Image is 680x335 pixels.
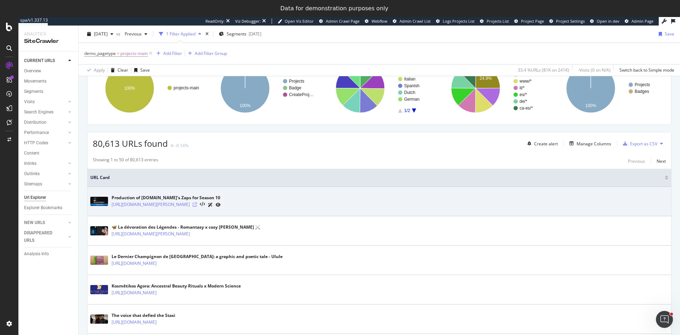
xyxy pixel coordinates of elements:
div: Performance [24,129,49,136]
div: DISAPPEARED URLS [24,229,60,244]
text: 100% [585,103,596,108]
div: Next [657,158,666,164]
a: [URL][DOMAIN_NAME] [112,260,157,267]
button: Segments[DATE] [216,28,264,40]
a: URL Inspection [216,201,221,208]
div: Save [665,31,674,37]
a: Projects List [480,18,509,24]
button: Previous [122,28,150,40]
div: Apply [94,67,105,73]
a: Open in dev [590,18,619,24]
div: CURRENT URLS [24,57,55,65]
text: Projects [635,82,650,87]
button: Add Filter Group [185,49,227,58]
a: Movements [24,78,73,85]
div: HTTP Codes [24,139,48,147]
button: Apply [84,65,105,76]
text: Dutch [404,90,415,95]
span: vs [116,31,122,37]
span: Project Settings [556,18,585,24]
a: Url Explorer [24,194,73,201]
div: Production of [DOMAIN_NAME]’s Zaps for Season 10 [112,195,221,201]
div: 33.4 % URLs ( 81K on 241K ) [518,67,569,73]
div: Add Filter [163,50,182,56]
a: Open Viz Editor [278,18,314,24]
span: Open Viz Editor [285,18,314,24]
div: Analytics [24,31,73,37]
a: HTTP Codes [24,139,66,147]
a: Distribution [24,119,66,126]
a: [URL][DOMAIN_NAME][PERSON_NAME] [112,230,190,238]
a: Segments [24,88,73,95]
div: Manage Columns [577,141,611,147]
text: Badge [289,85,301,90]
a: Outlinks [24,170,66,178]
span: Admin Crawl Page [326,18,359,24]
button: Create alert [525,138,558,149]
div: Previous [628,158,645,164]
span: Admin Crawl List [399,18,431,24]
div: Le Dernier Champignon de [GEOGRAPHIC_DATA]: a graphic and poetic tale - Ulule [112,253,283,260]
a: Project Settings [549,18,585,24]
div: Segments [24,88,43,95]
span: Project Page [521,18,544,24]
a: Admin Crawl List [393,18,431,24]
div: 🦋 La dévoration des Légendes - Romantasy x cosy [PERSON_NAME] ⚔️ [112,224,260,230]
text: Italian [404,77,415,82]
span: URL Card [90,174,663,181]
div: times [204,30,210,38]
div: spa/v1.337.13 [18,17,48,23]
span: 80,613 URLs found [93,138,168,149]
a: CURRENT URLS [24,57,66,65]
div: Inlinks [24,160,36,167]
a: Webflow [365,18,387,24]
button: Save [656,28,674,40]
div: -0.14% [175,143,188,149]
div: Kosmētikos Agora: Ancestral Beauty Rituals x Modern Science [112,283,241,289]
span: demo_pagetype [84,50,116,56]
a: spa/v1.337.13 [18,17,48,26]
text: Spanish [404,83,419,88]
a: Visits [24,98,66,106]
span: Projects List [487,18,509,24]
span: Previous [122,31,142,37]
div: ReadOnly: [205,18,225,24]
button: Next [657,157,666,165]
text: projects-main [174,85,199,90]
div: SiteCrawler [24,37,73,45]
text: 24.9% [480,76,492,81]
div: Search Engines [24,108,53,116]
img: main image [90,285,108,294]
div: Create alert [534,141,558,147]
span: Admin Page [631,18,653,24]
text: ca-es/* [520,106,533,111]
span: Webflow [372,18,387,24]
img: main image [90,197,108,206]
span: = [117,50,119,56]
div: Visits [24,98,35,106]
text: Projects [289,79,304,84]
div: Viz Debugger: [235,18,261,24]
div: Explorer Bookmarks [24,204,62,212]
a: Overview [24,67,73,75]
img: Equal [171,145,174,147]
div: [DATE] [249,31,261,37]
text: CreateProj… [289,92,313,97]
span: 2025 Aug. 30th [94,31,108,37]
svg: A chart. [554,57,666,119]
div: Content [24,150,39,157]
button: Clear [108,65,128,76]
div: NEW URLS [24,219,45,227]
a: Visit Online Page [193,202,197,207]
svg: A chart. [93,57,205,119]
div: The voice that defied the Stasi [112,312,187,319]
div: Showing 1 to 50 of 80,613 entries [93,157,158,165]
text: www/* [519,79,532,84]
img: main image [90,226,108,235]
text: 100% [124,86,135,91]
iframe: Intercom live chat [656,311,673,328]
svg: A chart. [439,57,551,119]
a: Search Engines [24,108,66,116]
